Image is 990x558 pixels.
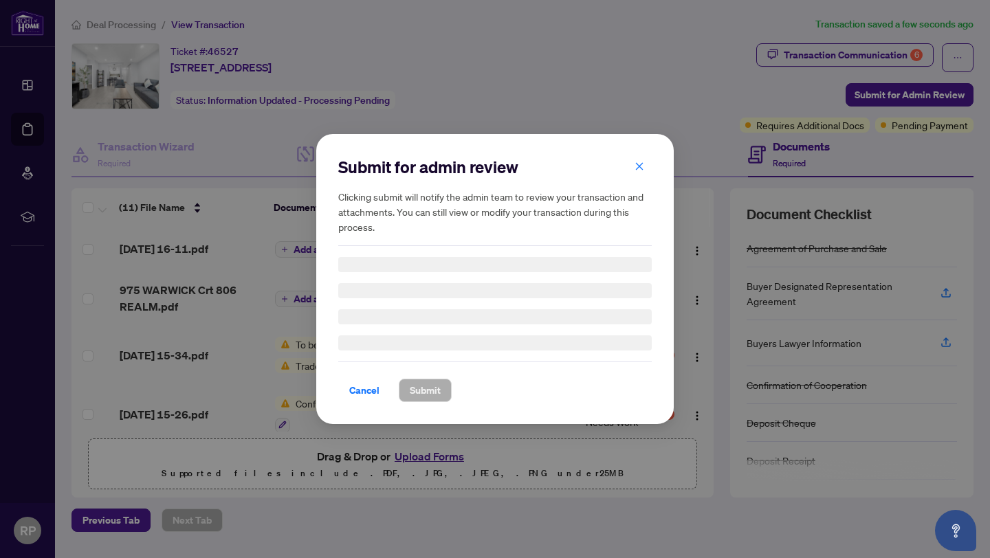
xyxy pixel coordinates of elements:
[338,189,652,234] h5: Clicking submit will notify the admin team to review your transaction and attachments. You can st...
[635,161,644,171] span: close
[935,510,976,551] button: Open asap
[349,379,379,401] span: Cancel
[338,379,390,402] button: Cancel
[399,379,452,402] button: Submit
[338,156,652,178] h2: Submit for admin review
